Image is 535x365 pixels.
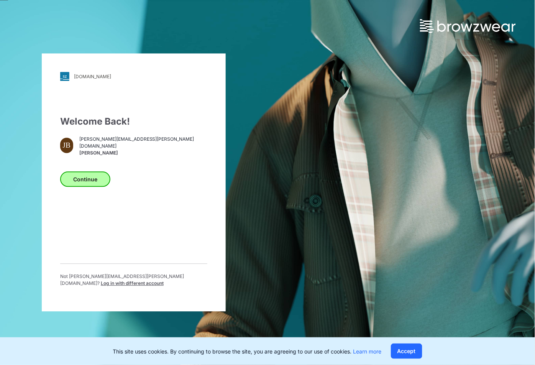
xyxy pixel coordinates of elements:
[79,136,207,150] span: [PERSON_NAME][EMAIL_ADDRESS][PERSON_NAME][DOMAIN_NAME]
[391,344,422,359] button: Accept
[60,273,207,287] p: Not [PERSON_NAME][EMAIL_ADDRESS][PERSON_NAME][DOMAIN_NAME] ?
[60,138,73,153] div: JB
[420,19,516,33] img: browzwear-logo.73288ffb.svg
[113,347,382,355] p: This site uses cookies. By continuing to browse the site, you are agreeing to our use of cookies.
[60,115,207,129] div: Welcome Back!
[60,72,69,81] img: svg+xml;base64,PHN2ZyB3aWR0aD0iMjgiIGhlaWdodD0iMjgiIHZpZXdCb3g9IjAgMCAyOCAyOCIgZmlsbD0ibm9uZSIgeG...
[60,72,207,81] a: [DOMAIN_NAME]
[74,74,111,79] div: [DOMAIN_NAME]
[101,281,164,286] span: Log in with different account
[60,172,110,187] button: Continue
[79,150,207,156] span: [PERSON_NAME]
[353,348,382,355] a: Learn more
